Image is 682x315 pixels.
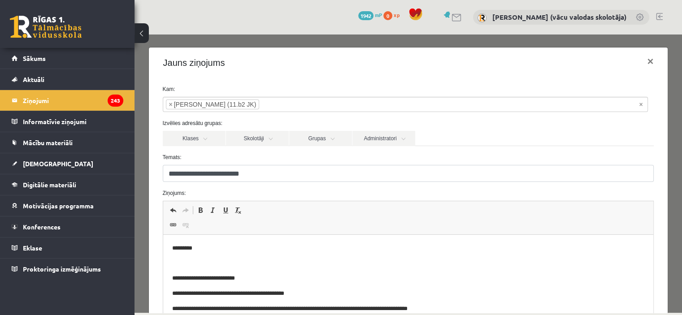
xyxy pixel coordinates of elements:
[12,174,123,195] a: Digitālie materiāli
[22,119,526,127] label: Temats:
[97,170,110,181] a: Formatierung entfernen
[23,160,93,168] span: [DEMOGRAPHIC_DATA]
[12,259,123,279] a: Proktoringa izmēģinājums
[45,170,57,181] a: Wiederherstellen (Strg+Y)
[23,90,123,111] legend: Ziņojumi
[218,96,281,112] a: Administratori
[108,95,123,107] i: 243
[32,185,45,196] a: Link einfügen/editieren (Strg+K)
[45,185,57,196] a: Link entfernen
[72,170,85,181] a: Kursiv (Strg+I)
[12,48,123,69] a: Sākums
[23,265,101,273] span: Proktoringa izmēģinājums
[22,51,526,59] label: Kam:
[155,96,217,112] a: Grupas
[10,16,82,38] a: Rīgas 1. Tālmācības vidusskola
[23,244,42,252] span: Eklase
[12,69,123,90] a: Aktuāli
[23,54,46,62] span: Sākums
[23,223,61,231] span: Konferences
[23,75,44,83] span: Aktuāli
[29,200,519,290] iframe: WYSIWYG-Editor, wiswyg-editor-47024970926280-1757354722-272
[358,11,374,20] span: 1942
[383,11,404,18] a: 0 xp
[85,170,97,181] a: Unterstrichen (Strg+U)
[29,22,91,35] h4: Jauns ziņojums
[478,13,487,22] img: Inga Volfa (vācu valodas skolotāja)
[504,65,508,74] span: Noņemt visus vienumus
[375,11,382,18] span: mP
[394,11,400,18] span: xp
[28,96,91,112] a: Klases
[12,237,123,258] a: Eklase
[35,65,38,74] span: ×
[31,65,125,75] li: Markuss Orlovs (11.b2 JK)
[12,216,123,237] a: Konferences
[91,96,154,112] a: Skolotāji
[12,90,123,111] a: Ziņojumi243
[12,132,123,153] a: Mācību materiāli
[32,170,45,181] a: Rückgängig (Strg+Z)
[23,138,73,147] span: Mācību materiāli
[383,11,392,20] span: 0
[12,111,123,132] a: Informatīvie ziņojumi
[22,155,526,163] label: Ziņojums:
[22,85,526,93] label: Izvēlies adresātu grupas:
[12,195,123,216] a: Motivācijas programma
[23,181,76,189] span: Digitālie materiāli
[492,13,626,22] a: [PERSON_NAME] (vācu valodas skolotāja)
[23,111,123,132] legend: Informatīvie ziņojumi
[12,153,123,174] a: [DEMOGRAPHIC_DATA]
[505,14,526,39] button: ×
[60,170,72,181] a: Fett (Strg+B)
[358,11,382,18] a: 1942 mP
[23,202,94,210] span: Motivācijas programma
